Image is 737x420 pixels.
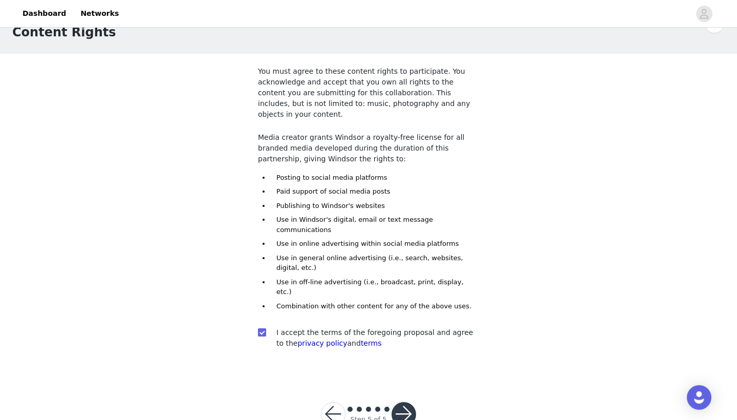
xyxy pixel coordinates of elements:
[270,173,479,183] li: Posting to social media platforms
[74,2,125,25] a: Networks
[16,2,72,25] a: Dashboard
[270,277,479,297] li: Use in off-line advertising (i.e., broadcast, print, display, etc.)
[361,339,382,347] a: terms
[276,328,473,347] span: I accept the terms of the foregoing proposal and agree to the and
[258,66,479,120] p: You must agree to these content rights to participate. You acknowledge and accept that you own al...
[270,253,479,273] li: Use in general online advertising (i.e., search, websites, digital, etc.)
[270,215,479,235] li: Use in Windsor's digital, email or text message communications
[270,201,479,211] li: Publishing to Windsor's websites
[270,239,479,249] li: Use in online advertising within social media platforms
[297,339,347,347] a: privacy policy
[12,23,116,41] h1: Content Rights
[258,132,479,164] p: Media creator grants Windsor a royalty-free license for all branded media developed during the du...
[270,186,479,197] li: Paid support of social media posts
[270,301,479,311] li: Combination with other content for any of the above uses.
[699,6,709,22] div: avatar
[687,385,711,410] div: Open Intercom Messenger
